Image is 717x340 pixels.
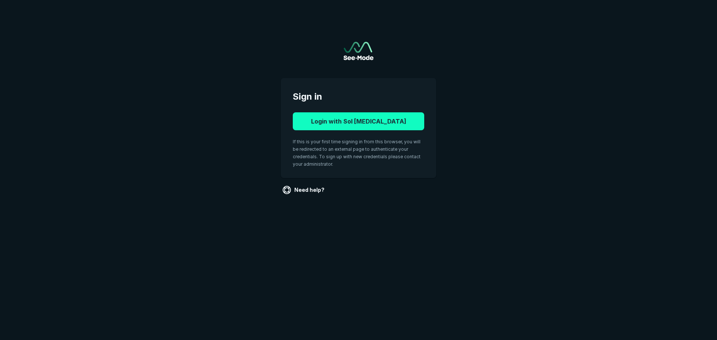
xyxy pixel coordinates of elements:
[281,184,328,196] a: Need help?
[293,139,420,167] span: If this is your first time signing in from this browser, you will be redirected to an external pa...
[344,42,373,60] a: Go to sign in
[344,42,373,60] img: See-Mode Logo
[293,90,424,103] span: Sign in
[293,112,424,130] button: Login with Sol [MEDICAL_DATA]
